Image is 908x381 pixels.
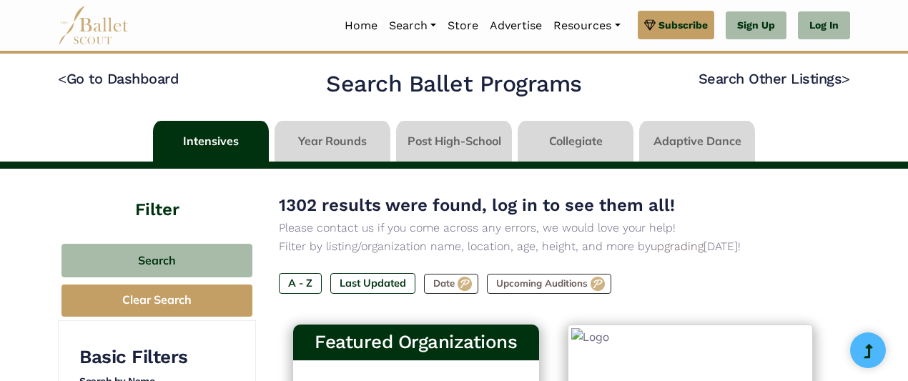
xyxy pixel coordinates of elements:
[726,11,786,40] a: Sign Up
[326,69,581,99] h2: Search Ballet Programs
[636,121,758,162] li: Adaptive Dance
[279,237,827,256] p: Filter by listing/organization name, location, age, height, and more by [DATE]!
[58,169,256,222] h4: Filter
[279,195,675,215] span: 1302 results were found, log in to see them all!
[651,239,704,253] a: upgrading
[339,11,383,41] a: Home
[424,274,478,294] label: Date
[272,121,393,162] li: Year Rounds
[150,121,272,162] li: Intensives
[61,244,252,277] button: Search
[58,69,66,87] code: <
[279,219,827,237] p: Please contact us if you come across any errors, we would love your help!
[79,345,232,370] h3: Basic Filters
[383,11,442,41] a: Search
[487,274,611,294] label: Upcoming Auditions
[442,11,484,41] a: Store
[61,284,252,317] button: Clear Search
[484,11,548,41] a: Advertise
[393,121,515,162] li: Post High-School
[279,273,322,293] label: A - Z
[638,11,714,39] a: Subscribe
[58,70,179,87] a: <Go to Dashboard
[305,330,528,355] h3: Featured Organizations
[842,69,850,87] code: >
[699,70,850,87] a: Search Other Listings>
[644,17,656,33] img: gem.svg
[658,17,708,33] span: Subscribe
[548,11,626,41] a: Resources
[798,11,850,40] a: Log In
[515,121,636,162] li: Collegiate
[330,273,415,293] label: Last Updated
